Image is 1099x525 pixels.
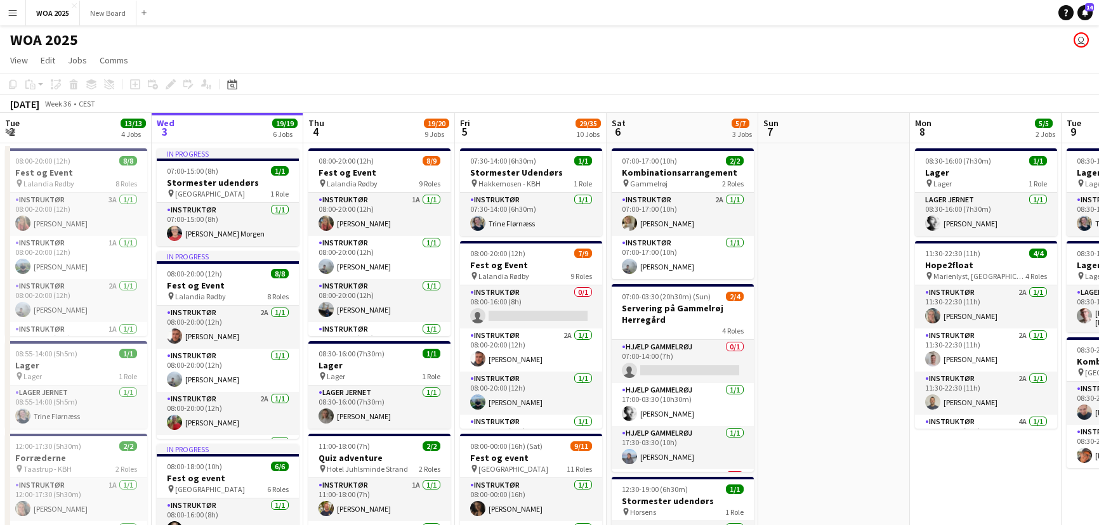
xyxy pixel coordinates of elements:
[422,372,440,381] span: 1 Role
[167,269,222,278] span: 08:00-20:00 (12h)
[612,284,754,472] div: 07:00-03:30 (20h30m) (Sun)2/4Servering på Gammelrøj Herregård4 RolesHjælp Gammelrøj0/107:00-14:00...
[308,386,451,429] app-card-role: Lager Jernet1/108:30-16:00 (7h30m)[PERSON_NAME]
[574,156,592,165] span: 1/1
[933,271,1025,281] span: Marienlyst, [GEOGRAPHIC_DATA]
[722,179,744,188] span: 2 Roles
[460,117,470,129] span: Fri
[574,179,592,188] span: 1 Role
[157,349,299,392] app-card-role: Instruktør1/108:00-20:00 (12h)[PERSON_NAME]
[121,129,145,139] div: 4 Jobs
[612,236,754,279] app-card-role: Instruktør1/107:00-17:00 (10h)[PERSON_NAME]
[157,117,174,129] span: Wed
[915,241,1057,429] div: 11:30-22:30 (11h)4/4Hope2float Marienlyst, [GEOGRAPHIC_DATA]4 RolesInstruktør2A1/111:30-22:30 (11...
[460,259,602,271] h3: Fest og Event
[157,148,299,246] div: In progress07:00-15:00 (8h)1/1Stormester udendørs [GEOGRAPHIC_DATA]1 RoleInstruktør1/107:00-15:00...
[915,372,1057,415] app-card-role: Instruktør2A1/111:30-22:30 (11h)[PERSON_NAME]
[1029,249,1047,258] span: 4/4
[725,507,744,517] span: 1 Role
[15,349,77,358] span: 08:55-14:00 (5h5m)
[419,179,440,188] span: 9 Roles
[622,484,688,494] span: 12:30-19:00 (6h30m)
[423,441,440,451] span: 2/2
[5,148,147,336] app-job-card: 08:00-20:00 (12h)8/8Fest og Event Lalandia Rødby8 RolesInstruktør3A1/108:00-20:00 (12h)[PERSON_NA...
[115,464,137,474] span: 2 Roles
[15,441,81,451] span: 12:00-17:30 (5h30m)
[1067,117,1081,129] span: Tue
[26,1,80,25] button: WOA 2025
[15,156,70,165] span: 08:00-20:00 (12h)
[308,341,451,429] div: 08:30-16:00 (7h30m)1/1Lager Lager1 RoleLager Jernet1/108:30-16:00 (7h30m)[PERSON_NAME]
[167,166,218,176] span: 07:00-15:00 (8h)
[5,341,147,429] app-job-card: 08:55-14:00 (5h5m)1/1Lager Lager1 RoleLager Jernet1/108:55-14:00 (5h5m)Trine Flørnæss
[5,117,20,129] span: Tue
[424,119,449,128] span: 19/20
[271,269,289,278] span: 8/8
[732,119,749,128] span: 5/7
[308,322,451,365] app-card-role: Instruktør1/108:00-20:00 (12h)
[574,249,592,258] span: 7/9
[612,117,626,129] span: Sat
[272,119,298,128] span: 19/19
[612,383,754,426] app-card-role: Hjælp Gammelrøj1/117:00-03:30 (10h30m)[PERSON_NAME]
[424,129,449,139] div: 9 Jobs
[68,55,87,66] span: Jobs
[267,484,289,494] span: 6 Roles
[460,452,602,463] h3: Fest og event
[308,279,451,322] app-card-role: Instruktør1/108:00-20:00 (12h)[PERSON_NAME]
[5,478,147,521] app-card-role: Instruktør1A1/112:00-17:30 (5h30m)[PERSON_NAME]
[5,236,147,279] app-card-role: Instruktør1A1/108:00-20:00 (12h)[PERSON_NAME]
[271,166,289,176] span: 1/1
[23,372,42,381] span: Lager
[157,148,299,159] div: In progress
[23,179,74,188] span: Lalandia Rødby
[308,452,451,463] h3: Quiz adventure
[42,99,74,108] span: Week 36
[306,124,324,139] span: 4
[1029,156,1047,165] span: 1/1
[119,441,137,451] span: 2/2
[308,117,324,129] span: Thu
[567,464,592,474] span: 11 Roles
[5,52,33,68] a: View
[915,415,1057,458] app-card-role: Instruktør4A1/111:30-22:30 (11h)
[119,349,137,358] span: 1/1
[915,259,1057,271] h3: Hope2float
[157,177,299,188] h3: Stormester udendørs
[119,156,137,165] span: 8/8
[458,124,470,139] span: 5
[460,148,602,236] div: 07:30-14:00 (6h30m)1/1Stormester Udendørs Hakkemosen - KBH1 RoleInstruktør1/107:30-14:00 (6h30m)T...
[157,444,299,454] div: In progress
[319,441,370,451] span: 11:00-18:00 (7h)
[612,469,754,512] app-card-role: Hjælp Gammelrøj1A0/1
[915,193,1057,236] app-card-role: Lager Jernet1/108:30-16:00 (7h30m)[PERSON_NAME]
[5,360,147,371] h3: Lager
[327,179,378,188] span: Lalandia Rødby
[763,117,779,129] span: Sun
[423,156,440,165] span: 8/9
[470,249,525,258] span: 08:00-20:00 (12h)
[1036,129,1055,139] div: 2 Jobs
[1085,3,1094,11] span: 14
[308,193,451,236] app-card-role: Instruktør1A1/108:00-20:00 (12h)[PERSON_NAME]
[761,124,779,139] span: 7
[5,322,147,365] app-card-role: Instruktør1A1/108:00-20:00 (12h)
[157,472,299,484] h3: Fest og event
[267,292,289,301] span: 8 Roles
[5,279,147,322] app-card-role: Instruktør2A1/108:00-20:00 (12h)[PERSON_NAME]
[460,478,602,521] app-card-role: Instruktør1/108:00-00:00 (16h)[PERSON_NAME]
[478,179,541,188] span: Hakkemosen - KBH
[308,148,451,336] app-job-card: 08:00-20:00 (12h)8/9Fest og Event Lalandia Rødby9 RolesInstruktør1A1/108:00-20:00 (12h)[PERSON_NA...
[630,507,656,517] span: Horsens
[10,55,28,66] span: View
[319,156,374,165] span: 08:00-20:00 (12h)
[460,285,602,328] app-card-role: Instruktør0/108:00-16:00 (8h)
[622,156,677,165] span: 07:00-17:00 (10h)
[460,241,602,429] app-job-card: 08:00-20:00 (12h)7/9Fest og Event Lalandia Rødby9 RolesInstruktør0/108:00-16:00 (8h) Instruktør2A...
[576,119,601,128] span: 29/35
[460,372,602,415] app-card-role: Instruktør1/108:00-20:00 (12h)[PERSON_NAME]
[319,349,385,358] span: 08:30-16:00 (7h30m)
[5,167,147,178] h3: Fest og Event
